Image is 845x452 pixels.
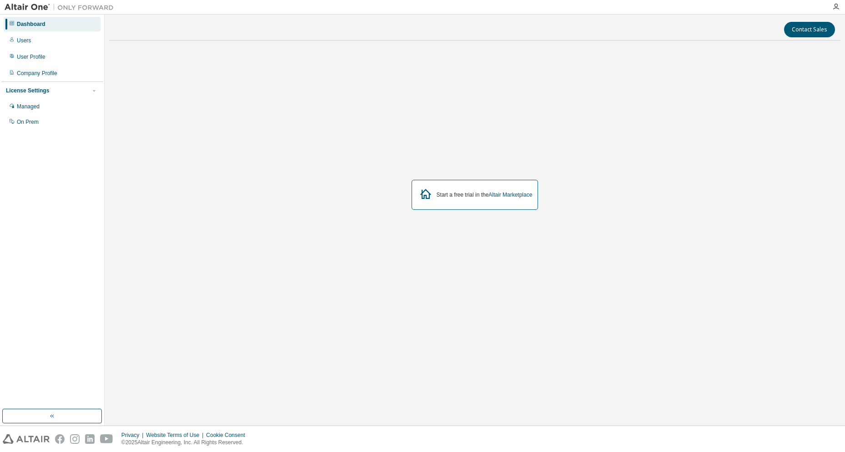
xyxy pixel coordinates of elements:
[146,432,206,439] div: Website Terms of Use
[206,432,250,439] div: Cookie Consent
[437,191,533,198] div: Start a free trial in the
[17,118,39,126] div: On Prem
[17,70,57,77] div: Company Profile
[85,434,95,444] img: linkedin.svg
[17,103,40,110] div: Managed
[784,22,835,37] button: Contact Sales
[17,20,45,28] div: Dashboard
[100,434,113,444] img: youtube.svg
[70,434,80,444] img: instagram.svg
[17,53,45,61] div: User Profile
[5,3,118,12] img: Altair One
[3,434,50,444] img: altair_logo.svg
[55,434,65,444] img: facebook.svg
[121,439,251,447] p: © 2025 Altair Engineering, Inc. All Rights Reserved.
[6,87,49,94] div: License Settings
[17,37,31,44] div: Users
[121,432,146,439] div: Privacy
[488,192,532,198] a: Altair Marketplace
